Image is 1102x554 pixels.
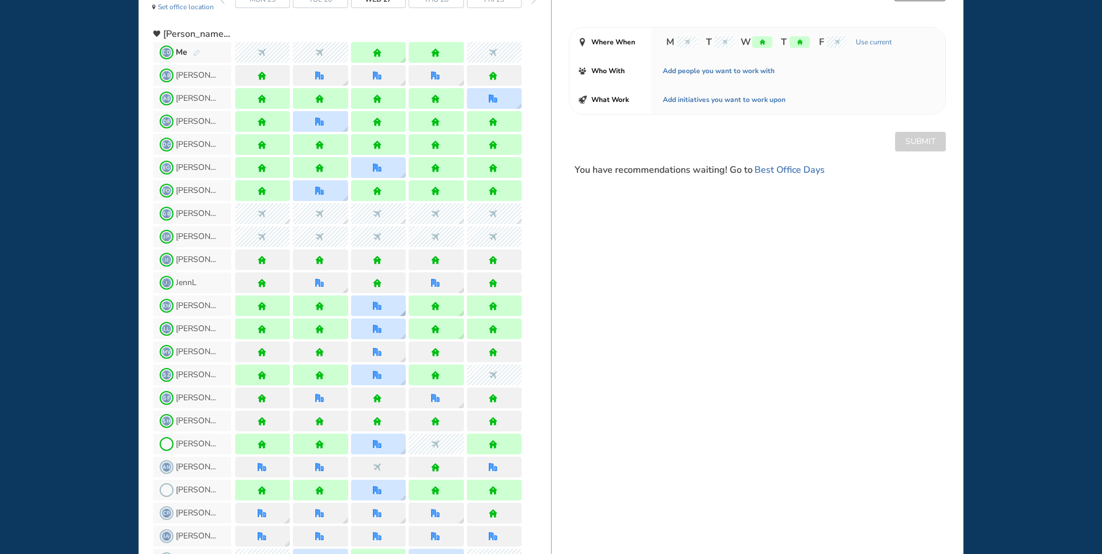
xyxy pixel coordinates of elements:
[315,302,324,310] div: home
[258,348,266,356] div: home
[315,233,324,241] div: nonworking
[153,31,160,37] img: heart-black.4c634c71.svg
[431,94,440,103] img: home.de338a94.svg
[431,48,440,57] img: home.de338a94.svg
[400,172,406,178] div: location dialog
[400,518,406,523] img: grid-tooltip.ec663082.svg
[400,380,406,385] div: location dialog
[342,518,348,523] img: grid-tooltip.ec663082.svg
[827,36,847,48] div: nonworking
[373,233,382,241] img: nonworking.b46b09a6.svg
[458,287,464,293] img: grid-tooltip.ec663082.svg
[373,187,382,195] div: home
[258,210,266,218] div: nonworking
[176,117,219,126] span: [PERSON_NAME]
[258,187,266,195] div: home
[258,256,266,264] img: home.de338a94.svg
[458,518,464,523] img: grid-tooltip.ec663082.svg
[342,126,348,132] div: location dialog
[741,35,749,49] span: W
[489,325,497,333] img: home.de338a94.svg
[315,164,324,172] img: home.de338a94.svg
[176,94,219,103] span: [PERSON_NAME] E
[258,141,266,149] img: home.de338a94.svg
[258,141,266,149] div: home
[373,371,382,380] img: office.a375675b.svg
[431,233,440,241] img: nonworking.b46b09a6.svg
[258,48,266,57] img: nonworking.b46b09a6.svg
[431,371,440,380] img: home.de338a94.svg
[152,5,156,10] div: location-pin-black
[258,302,266,310] div: home
[373,117,382,126] img: home.de338a94.svg
[816,35,824,49] span: F
[373,394,382,403] div: home
[835,39,840,45] img: nonworking.b46b09a6.svg
[162,94,171,103] span: AE
[489,233,497,241] img: nonworking.b46b09a6.svg
[258,187,266,195] img: home.de338a94.svg
[431,348,440,356] div: home
[315,394,324,403] img: office.a375675b.svg
[176,71,219,80] span: [PERSON_NAME]
[284,218,290,224] div: location dialog
[373,394,382,403] img: home.de338a94.svg
[578,96,587,104] img: rocket-black.8bb84647.svg
[315,233,324,241] img: nonworking.b46b09a6.svg
[797,39,803,45] img: home.de338a94.svg
[489,117,497,126] img: home.de338a94.svg
[162,347,171,356] span: MV
[284,541,290,547] div: location dialog
[153,31,160,37] div: heart-black
[458,218,464,224] img: grid-tooltip.ec663082.svg
[373,302,382,310] div: office
[489,371,497,380] div: nonworking
[284,218,290,224] img: grid-tooltip.ec663082.svg
[258,371,266,380] div: home
[431,325,440,333] img: home.de338a94.svg
[431,48,440,57] div: home
[373,302,382,310] img: office.a375675b.svg
[342,518,348,523] div: location dialog
[489,71,497,80] img: home.de338a94.svg
[162,416,171,426] span: SH
[778,35,787,49] span: T
[400,333,406,339] img: grid-tooltip.ec663082.svg
[489,279,497,287] img: home.de338a94.svg
[431,117,440,126] img: home.de338a94.svg
[373,279,382,287] div: home
[431,71,440,80] img: office.a375675b.svg
[431,256,440,264] div: home
[400,218,406,224] img: grid-tooltip.ec663082.svg
[591,36,635,48] span: Where When
[754,163,825,177] span: Best Office Days
[373,94,382,103] img: home.de338a94.svg
[853,36,892,48] span: Use current
[373,325,382,333] div: office
[176,47,187,58] span: Me
[489,48,497,57] div: nonworking
[431,394,440,403] img: office.a375675b.svg
[760,39,765,45] img: home.de338a94.svg
[431,302,440,310] img: home.de338a94.svg
[258,233,266,241] img: nonworking.b46b09a6.svg
[400,449,406,454] div: location dialog
[400,172,406,178] img: grid-tooltip.ec663082.svg
[162,324,171,333] span: LL
[315,417,324,426] div: home
[315,71,324,80] img: office.a375675b.svg
[489,417,497,426] img: home.de338a94.svg
[315,187,324,195] img: office.a375675b.svg
[176,301,219,310] span: [PERSON_NAME] M
[431,394,440,403] div: office
[162,393,171,403] span: SF
[489,210,497,218] img: nonworking.b46b09a6.svg
[489,417,497,426] div: home
[431,210,440,218] img: nonworking.b46b09a6.svg
[315,279,324,287] img: office.a375675b.svg
[489,94,497,103] div: office
[458,333,464,339] img: grid-tooltip.ec663082.svg
[373,141,382,149] img: home.de338a94.svg
[373,141,382,149] div: home
[342,195,348,201] img: grid-tooltip.ec663082.svg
